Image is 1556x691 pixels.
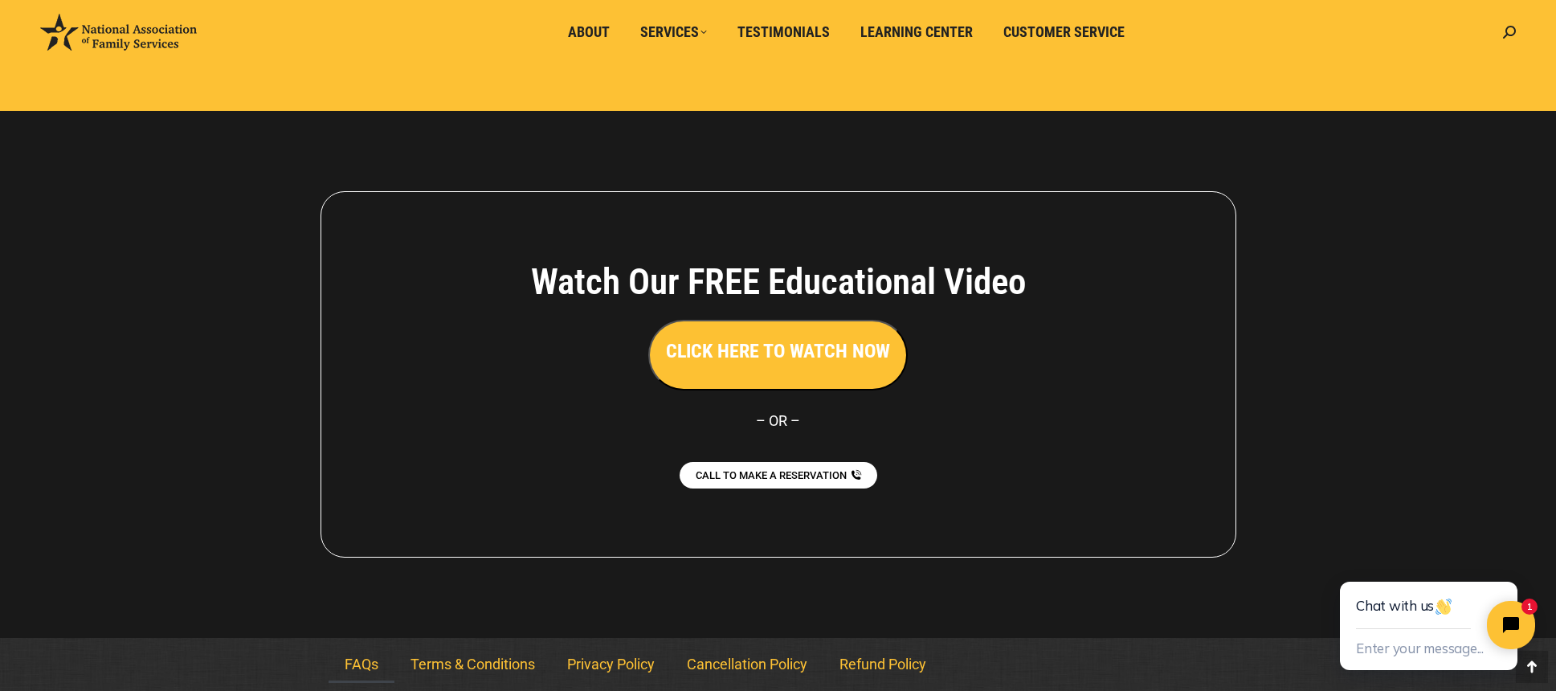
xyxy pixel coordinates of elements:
[329,646,394,683] a: FAQs
[568,23,610,41] span: About
[648,344,908,361] a: CLICK HERE TO WATCH NOW
[551,646,671,683] a: Privacy Policy
[648,320,908,390] button: CLICK HERE TO WATCH NOW
[1304,530,1556,691] iframe: Tidio Chat
[557,17,621,47] a: About
[442,260,1115,304] h4: Watch Our FREE Educational Video
[696,470,847,480] span: CALL TO MAKE A RESERVATION
[1003,23,1125,41] span: Customer Service
[666,337,890,365] h3: CLICK HERE TO WATCH NOW
[860,23,973,41] span: Learning Center
[823,646,942,683] a: Refund Policy
[40,14,197,51] img: National Association of Family Services
[329,646,1228,683] nav: Menu
[737,23,830,41] span: Testimonials
[849,17,984,47] a: Learning Center
[726,17,841,47] a: Testimonials
[992,17,1136,47] a: Customer Service
[680,462,877,489] a: CALL TO MAKE A RESERVATION
[671,646,823,683] a: Cancellation Policy
[394,646,551,683] a: Terms & Conditions
[640,23,707,41] span: Services
[756,412,800,429] span: – OR –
